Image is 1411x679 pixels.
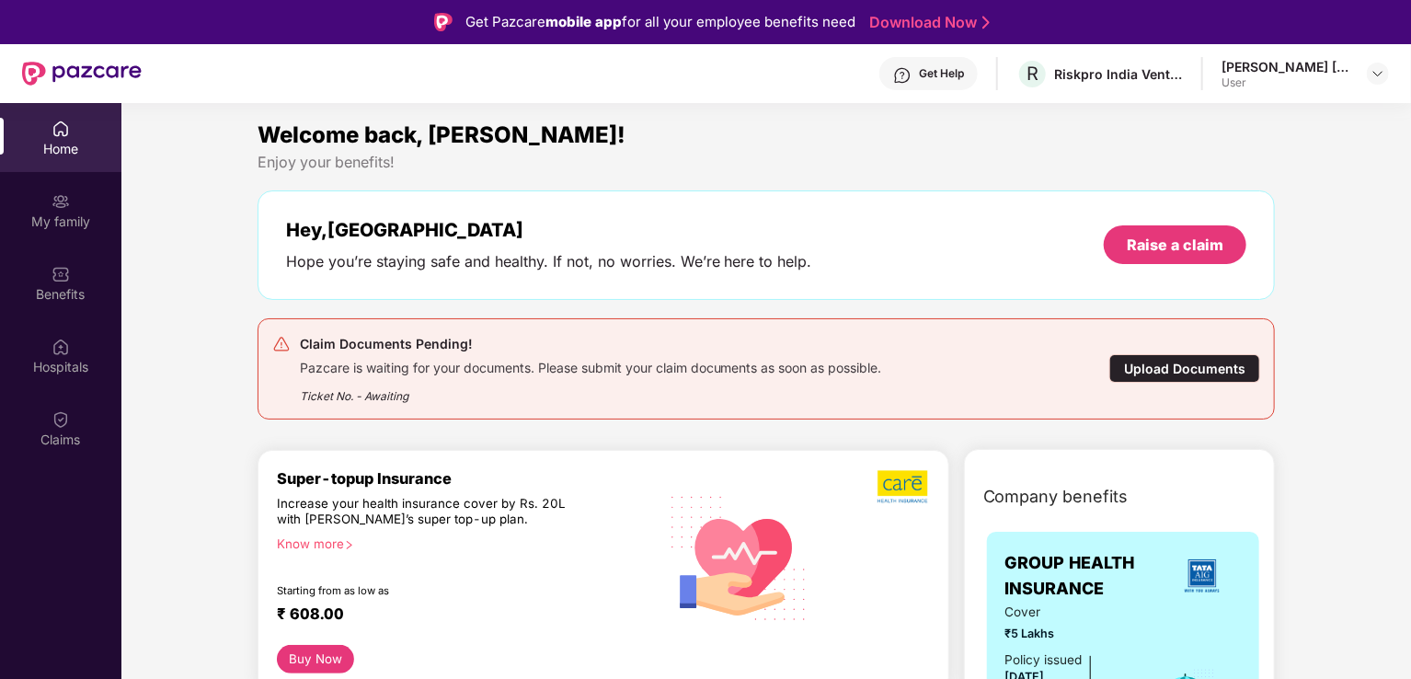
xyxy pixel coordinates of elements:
img: svg+xml;base64,PHN2ZyBpZD0iQmVuZWZpdHMiIHhtbG5zPSJodHRwOi8vd3d3LnczLm9yZy8yMDAwL3N2ZyIgd2lkdGg9Ij... [52,265,70,283]
span: right [344,540,354,550]
div: Know more [277,536,647,549]
span: ₹5 Lakhs [1005,625,1131,643]
div: Ticket No. - Awaiting [300,376,882,405]
span: R [1027,63,1038,85]
img: b5dec4f62d2307b9de63beb79f102df3.png [878,469,930,504]
strong: mobile app [545,13,622,30]
div: Upload Documents [1109,354,1260,383]
span: Company benefits [983,484,1129,510]
img: Stroke [982,13,990,32]
img: svg+xml;base64,PHN2ZyBpZD0iSG9zcGl0YWxzIiB4bWxucz0iaHR0cDovL3d3dy53My5vcmcvMjAwMC9zdmciIHdpZHRoPS... [52,338,70,356]
div: Starting from as low as [277,584,579,597]
div: Get Help [919,66,964,81]
div: User [1222,75,1350,90]
img: New Pazcare Logo [22,62,142,86]
div: Pazcare is waiting for your documents. Please submit your claim documents as soon as possible. [300,355,882,376]
button: Buy Now [277,645,355,673]
div: Hey, [GEOGRAPHIC_DATA] [286,219,812,241]
span: Welcome back, [PERSON_NAME]! [258,121,625,148]
img: svg+xml;base64,PHN2ZyB4bWxucz0iaHR0cDovL3d3dy53My5vcmcvMjAwMC9zdmciIHhtbG5zOnhsaW5rPSJodHRwOi8vd3... [658,474,821,640]
span: Cover [1005,603,1131,622]
img: svg+xml;base64,PHN2ZyB4bWxucz0iaHR0cDovL3d3dy53My5vcmcvMjAwMC9zdmciIHdpZHRoPSIyNCIgaGVpZ2h0PSIyNC... [272,335,291,353]
div: Claim Documents Pending! [300,333,882,355]
div: Raise a claim [1127,235,1223,255]
img: svg+xml;base64,PHN2ZyBpZD0iQ2xhaW0iIHhtbG5zPSJodHRwOi8vd3d3LnczLm9yZy8yMDAwL3N2ZyIgd2lkdGg9IjIwIi... [52,410,70,429]
img: svg+xml;base64,PHN2ZyBpZD0iSG9tZSIgeG1sbnM9Imh0dHA6Ly93d3cudzMub3JnLzIwMDAvc3ZnIiB3aWR0aD0iMjAiIG... [52,120,70,138]
div: Policy issued [1005,650,1083,670]
div: Get Pazcare for all your employee benefits need [465,11,855,33]
div: [PERSON_NAME] [PERSON_NAME] [1222,58,1350,75]
img: insurerLogo [1177,551,1227,601]
img: Logo [434,13,453,31]
img: svg+xml;base64,PHN2ZyB3aWR0aD0iMjAiIGhlaWdodD0iMjAiIHZpZXdCb3g9IjAgMCAyMCAyMCIgZmlsbD0ibm9uZSIgeG... [52,192,70,211]
img: svg+xml;base64,PHN2ZyBpZD0iRHJvcGRvd24tMzJ4MzIiIHhtbG5zPSJodHRwOi8vd3d3LnczLm9yZy8yMDAwL3N2ZyIgd2... [1371,66,1385,81]
div: Riskpro India Ventures Private Limited [1054,65,1183,83]
div: ₹ 608.00 [277,604,639,627]
img: svg+xml;base64,PHN2ZyBpZD0iSGVscC0zMngzMiIgeG1sbnM9Imh0dHA6Ly93d3cudzMub3JnLzIwMDAvc3ZnIiB3aWR0aD... [893,66,912,85]
a: Download Now [869,13,984,32]
div: Super-topup Insurance [277,469,658,488]
span: GROUP HEALTH INSURANCE [1005,550,1164,603]
div: Hope you’re staying safe and healthy. If not, no worries. We’re here to help. [286,252,812,271]
div: Enjoy your benefits! [258,153,1276,172]
div: Increase your health insurance cover by Rs. 20L with [PERSON_NAME]’s super top-up plan. [277,496,579,529]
